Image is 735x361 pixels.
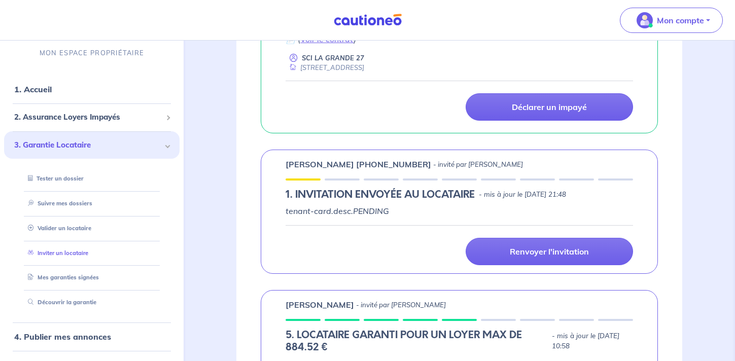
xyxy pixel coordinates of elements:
a: Renvoyer l'invitation [466,238,633,265]
a: Valider un locataire [24,225,91,232]
div: state: PENDING, Context: IN-LANDLORD [286,189,633,201]
em: 📄 ( ) [286,34,356,44]
a: Inviter un locataire [24,249,88,257]
div: Découvrir la garantie [16,294,167,311]
button: illu_account_valid_menu.svgMon compte [620,8,723,33]
p: MON ESPACE PROPRIÉTAIRE [40,48,144,58]
span: 2. Assurance Loyers Impayés [14,112,162,123]
img: illu_account_valid_menu.svg [637,12,653,28]
div: 3. Garantie Locataire [4,131,180,159]
p: Renvoyer l'invitation [510,246,589,257]
a: Tester un dossier [24,175,84,182]
p: - invité par [PERSON_NAME] [433,160,523,170]
a: Mes garanties signées [24,274,99,281]
h5: 5. LOCATAIRE GARANTI POUR UN LOYER MAX DE 884.52 € [286,329,548,353]
p: - mis à jour le [DATE] 10:58 [552,331,633,351]
div: Valider un locataire [16,220,167,237]
a: Déclarer un impayé [466,93,633,121]
a: Voir le contrat [300,34,354,44]
img: Cautioneo [330,14,406,26]
a: 1. Accueil [14,84,52,94]
p: - invité par [PERSON_NAME] [356,300,446,310]
h5: 1.︎ INVITATION ENVOYÉE AU LOCATAIRE [286,189,475,201]
p: [PERSON_NAME] [PHONE_NUMBER] [286,158,431,170]
p: [PERSON_NAME] [286,299,354,311]
p: SCI LA GRANDE 27 [302,53,364,63]
div: Tester un dossier [16,170,167,187]
div: 4. Publier mes annonces [4,327,180,347]
a: Découvrir la garantie [24,299,96,306]
div: [STREET_ADDRESS] [286,63,364,73]
div: 1. Accueil [4,79,180,99]
p: tenant-card.desc.PENDING [286,205,633,217]
div: state: RENTER-PROPERTY-IN-PROGRESS, Context: IN-LANDLORD,IN-LANDLORD [286,329,633,353]
p: - mis à jour le [DATE] 21:48 [479,190,566,200]
a: 4. Publier mes annonces [14,332,111,342]
div: Suivre mes dossiers [16,195,167,212]
div: Mes garanties signées [16,270,167,286]
p: Mon compte [657,14,704,26]
p: Déclarer un impayé [512,102,587,112]
span: 3. Garantie Locataire [14,139,162,151]
div: 2. Assurance Loyers Impayés [4,107,180,127]
div: Inviter un locataire [16,245,167,262]
a: Suivre mes dossiers [24,200,92,207]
